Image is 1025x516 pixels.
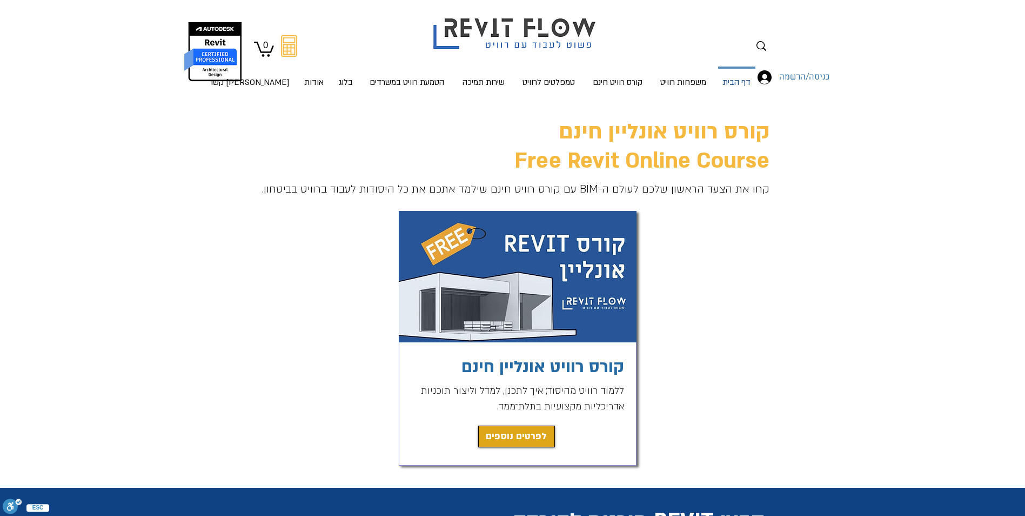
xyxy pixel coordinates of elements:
[334,67,357,97] p: בלוג
[458,67,509,97] p: שירות תמיכה
[297,67,331,88] a: אודות
[281,35,297,57] svg: מחשבון מעבר מאוטוקאד לרוויט
[514,117,769,175] a: קורס רוויט אונליין חינםFree Revit Online Course
[514,67,584,88] a: טמפלטים לרוויט
[461,355,624,378] a: קורס רוויט אונליין חינם
[254,40,274,57] a: עגלה עם 0 פריטים
[365,67,448,97] p: הטמעת רוויט במשרדים
[486,429,547,444] span: לפרטים נוספים
[656,67,711,97] p: משפחות רוויט
[360,67,454,88] a: הטמעת רוויט במשרדים
[652,67,715,88] a: משפחות רוויט
[399,211,637,342] img: קורס רוויט חינם
[183,22,243,82] img: autodesk certified professional in revit for architectural design יונתן אלדד
[263,40,268,50] text: 0
[478,426,555,447] a: לפרטים נוספים
[718,69,755,97] p: דף הבית
[775,70,833,84] span: כניסה/הרשמה
[423,2,609,52] img: Revit flow logo פשוט לעבוד עם רוויט
[262,182,769,196] span: קחו את הצעד הראשון שלכם לעולם ה-BIM עם קורס רוויט חינם שילמד אתכם את כל היסודות לעבוד ברוויט בביט...
[421,385,624,413] span: ללמוד רוויט מהיסוד; איך לתכנן, למדל וליצור תוכניות אדריכליות מקצועיות בתלת־ממד.
[331,67,360,88] a: בלוג
[715,67,759,88] a: דף הבית
[246,67,759,88] nav: אתר
[750,67,799,88] button: כניסה/הרשמה
[454,67,514,88] a: שירות תמיכה
[300,67,328,97] p: אודות
[584,67,652,88] a: קורס רוויט חינם
[588,67,647,97] p: קורס רוויט חינם
[514,117,769,175] span: קורס רוויט אונליין חינם Free Revit Online Course
[518,67,579,97] p: טמפלטים לרוויט
[205,67,293,97] p: [PERSON_NAME] קשר
[252,67,297,88] a: [PERSON_NAME] קשר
